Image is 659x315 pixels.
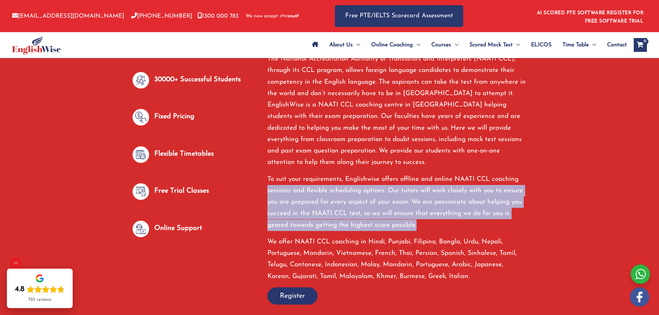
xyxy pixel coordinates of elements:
span: About Us [329,33,353,57]
div: Rating: 4.8 out of 5 [15,285,65,294]
span: Courses [431,33,451,57]
p: Online Support [154,223,202,234]
p: 30000+ Successful Students [154,74,241,85]
span: Contact [607,33,627,57]
span: Menu Toggle [589,33,596,57]
p: The National Accreditation Authority of Translators and Interpreters (NAATI CCL), through its CCL... [267,53,527,168]
img: null [132,183,149,200]
span: Scored Mock Test [469,33,513,57]
span: Register [280,291,305,301]
a: CoursesMenu Toggle [426,33,464,57]
p: We offer NAATI CCL coaching in Hindi, Punjabi, Filipino, Bangla, Urdu, Nepali, Portuguese, Mandar... [267,236,527,282]
img: null [132,221,149,237]
img: white-facebook.png [630,287,649,307]
span: ELICOS [531,33,551,57]
div: 725 reviews [28,297,51,303]
a: ELICOS [525,33,557,57]
span: Online Coaching [371,33,413,57]
p: Fixed Pricing [154,111,194,122]
nav: Site Navigation: Main Menu [306,33,627,57]
span: We now accept [246,13,278,20]
a: Scored Mock TestMenu Toggle [464,33,525,57]
a: Contact [602,33,627,57]
span: Menu Toggle [513,33,520,57]
a: Online CoachingMenu Toggle [366,33,426,57]
span: Menu Toggle [413,33,420,57]
img: null [132,72,149,89]
a: Free PTE/IELTS Scorecard Assessment [335,5,463,27]
div: 4.8 [15,285,25,294]
a: AI SCORED PTE SOFTWARE REGISTER FOR FREE SOFTWARE TRIAL [537,10,644,24]
span: Menu Toggle [353,33,360,57]
p: To suit your requirements, Englishwise offers offline and online NAATI CCL coaching sessions and ... [267,174,527,231]
a: About UsMenu Toggle [324,33,366,57]
button: Register [267,287,318,305]
p: Flexible Timetables [154,148,214,160]
img: Afterpay-Logo [280,14,299,18]
img: null [132,109,149,126]
a: [EMAIL_ADDRESS][DOMAIN_NAME] [12,13,124,19]
a: View Shopping Cart, empty [634,38,647,52]
img: cropped-ew-logo [12,36,61,55]
span: Menu Toggle [451,33,458,57]
a: [PHONE_NUMBER] [131,13,192,19]
a: Time TableMenu Toggle [557,33,602,57]
a: 1300 000 783 [198,13,239,19]
span: Time Table [562,33,589,57]
img: null [132,146,149,163]
aside: Header Widget 1 [533,5,647,27]
p: Free Trial Classes [154,185,209,197]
